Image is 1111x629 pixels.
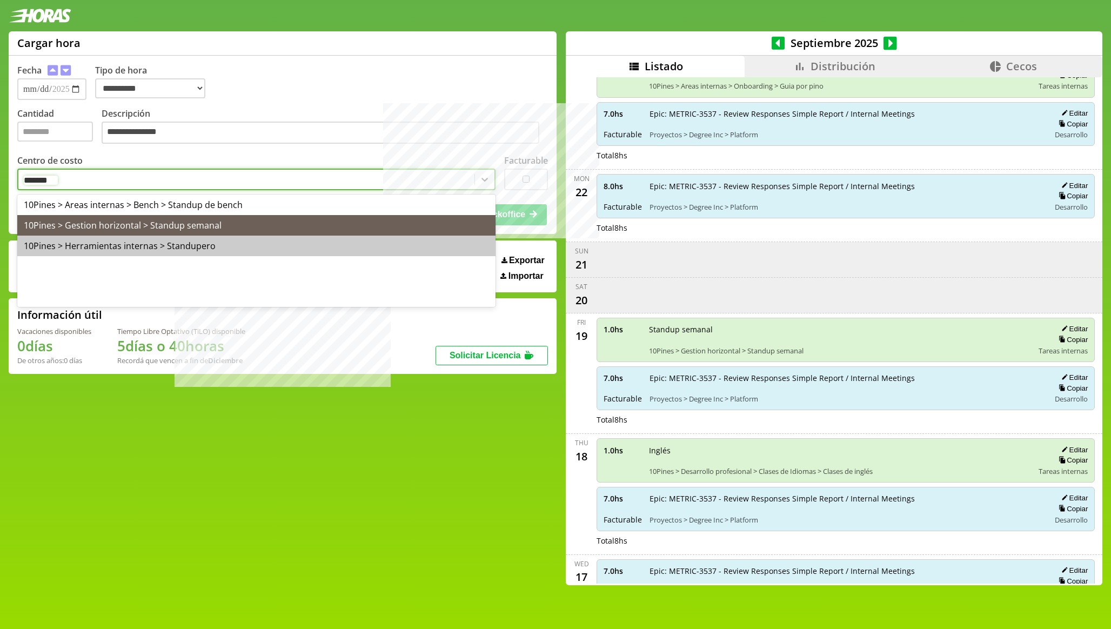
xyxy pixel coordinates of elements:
[1055,515,1088,525] span: Desarrollo
[508,271,544,281] span: Importar
[650,109,1042,119] span: Epic: METRIC-3537 - Review Responses Simple Report / Internal Meetings
[1055,504,1088,513] button: Copiar
[604,202,642,212] span: Facturable
[1055,456,1088,465] button: Copiar
[17,108,102,147] label: Cantidad
[650,373,1042,383] span: Epic: METRIC-3537 - Review Responses Simple Report / Internal Meetings
[117,326,245,336] div: Tiempo Libre Optativo (TiLO) disponible
[17,64,42,76] label: Fecha
[95,64,214,100] label: Tipo de hora
[436,346,548,365] button: Solicitar Licencia
[650,515,1042,525] span: Proyectos > Degree Inc > Platform
[498,255,548,266] button: Exportar
[604,181,642,191] span: 8.0 hs
[17,356,91,365] div: De otros años: 0 días
[645,59,683,73] span: Listado
[604,393,642,404] span: Facturable
[17,122,93,142] input: Cantidad
[597,223,1095,233] div: Total 8 hs
[1055,130,1088,139] span: Desarrollo
[1058,181,1088,190] button: Editar
[504,155,548,166] label: Facturable
[9,9,71,23] img: logotipo
[649,324,1031,334] span: Standup semanal
[102,122,539,144] textarea: Descripción
[604,493,642,504] span: 7.0 hs
[577,318,586,327] div: Fri
[597,150,1095,160] div: Total 8 hs
[604,445,641,456] span: 1.0 hs
[566,77,1102,584] div: scrollable content
[208,356,243,365] b: Diciembre
[785,36,884,50] span: Septiembre 2025
[1039,466,1088,476] span: Tareas internas
[649,81,1031,91] span: 10Pines > Areas internas > Onboarding > Guia por pino
[574,559,589,568] div: Wed
[573,183,590,200] div: 22
[573,568,590,586] div: 17
[17,326,91,336] div: Vacaciones disponibles
[574,174,590,183] div: Mon
[1055,394,1088,404] span: Desarrollo
[17,307,102,322] h2: Información útil
[1055,191,1088,200] button: Copiar
[604,109,642,119] span: 7.0 hs
[17,195,496,215] div: 10Pines > Areas internas > Bench > Standup de bench
[650,394,1042,404] span: Proyectos > Degree Inc > Platform
[604,373,642,383] span: 7.0 hs
[117,336,245,356] h1: 5 días o 40 horas
[509,256,545,265] span: Exportar
[604,324,641,334] span: 1.0 hs
[575,438,588,447] div: Thu
[17,236,496,256] div: 10Pines > Herramientas internas > Standupero
[1055,119,1088,129] button: Copiar
[649,346,1031,356] span: 10Pines > Gestion horizontal > Standup semanal
[450,351,521,360] span: Solicitar Licencia
[573,291,590,309] div: 20
[650,493,1042,504] span: Epic: METRIC-3537 - Review Responses Simple Report / Internal Meetings
[1055,577,1088,586] button: Copiar
[1058,109,1088,118] button: Editar
[1055,202,1088,212] span: Desarrollo
[650,202,1042,212] span: Proyectos > Degree Inc > Platform
[95,78,205,98] select: Tipo de hora
[573,256,590,273] div: 21
[1058,566,1088,575] button: Editar
[650,130,1042,139] span: Proyectos > Degree Inc > Platform
[17,215,496,236] div: 10Pines > Gestion horizontal > Standup semanal
[1006,59,1037,73] span: Cecos
[17,155,83,166] label: Centro de costo
[597,414,1095,425] div: Total 8 hs
[17,36,81,50] h1: Cargar hora
[604,129,642,139] span: Facturable
[650,181,1042,191] span: Epic: METRIC-3537 - Review Responses Simple Report / Internal Meetings
[597,536,1095,546] div: Total 8 hs
[649,466,1031,476] span: 10Pines > Desarrollo profesional > Clases de Idiomas > Clases de inglés
[1055,335,1088,344] button: Copiar
[649,445,1031,456] span: Inglés
[604,514,642,525] span: Facturable
[1058,493,1088,503] button: Editar
[650,566,1042,576] span: Epic: METRIC-3537 - Review Responses Simple Report / Internal Meetings
[1039,81,1088,91] span: Tareas internas
[1058,324,1088,333] button: Editar
[575,282,587,291] div: Sat
[811,59,875,73] span: Distribución
[1055,384,1088,393] button: Copiar
[117,356,245,365] div: Recordá que vencen a fin de
[575,246,588,256] div: Sun
[1058,445,1088,454] button: Editar
[102,108,548,147] label: Descripción
[1039,346,1088,356] span: Tareas internas
[573,327,590,344] div: 19
[1058,373,1088,382] button: Editar
[604,566,642,576] span: 7.0 hs
[17,336,91,356] h1: 0 días
[573,447,590,465] div: 18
